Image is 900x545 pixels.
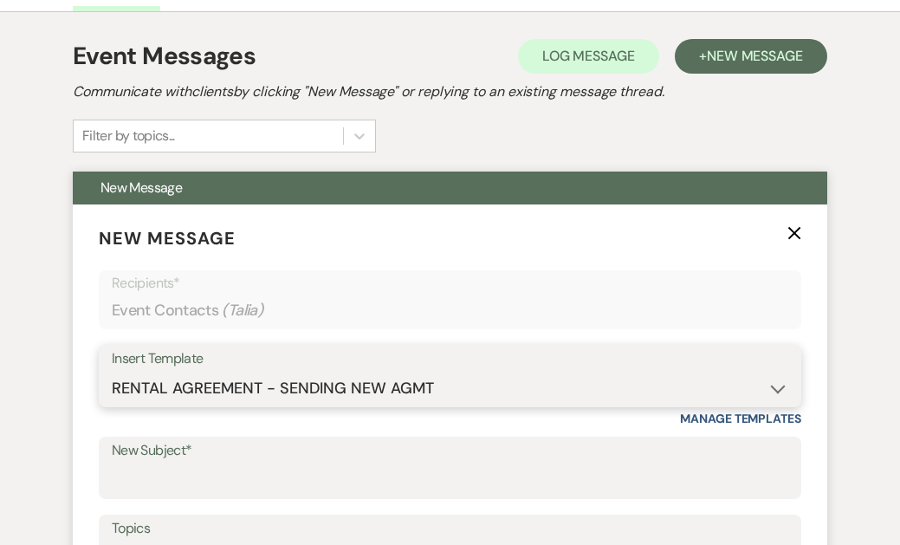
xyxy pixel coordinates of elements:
button: +New Message [675,39,827,74]
p: Recipients* [112,272,788,295]
label: New Subject* [112,438,788,464]
div: Insert Template [112,347,788,372]
button: Log Message [518,39,659,74]
h1: Event Messages [73,38,256,75]
span: New Message [100,178,182,197]
span: ( Talia ) [222,299,264,322]
div: Filter by topics... [82,126,175,146]
span: Log Message [542,47,635,65]
a: Manage Templates [680,411,801,426]
label: Topics [112,516,788,542]
h2: Communicate with clients by clicking "New Message" or replying to an existing message thread. [73,81,827,102]
span: New Message [707,47,803,65]
div: Event Contacts [112,294,788,328]
span: New Message [99,227,236,250]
